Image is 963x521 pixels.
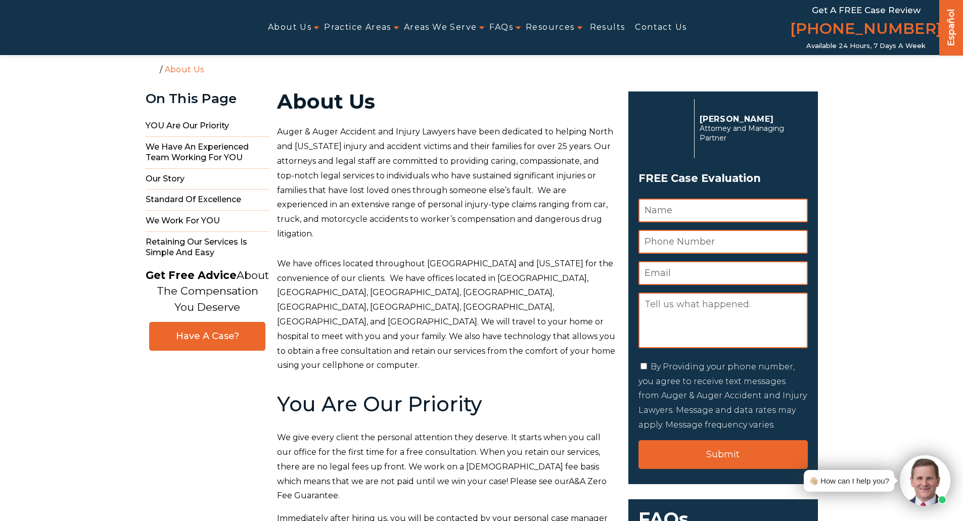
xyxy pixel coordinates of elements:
a: Areas We Serve [404,16,477,39]
span: Retaining Our Services Is Simple and Easy [146,232,269,263]
a: Results [590,16,625,39]
span: We Work For YOU [146,211,269,232]
input: Email [638,261,808,285]
a: Contact Us [635,16,686,39]
span: Have A Case? [160,330,255,342]
b: You Are Our Priority [277,392,482,416]
a: FAQs [489,16,513,39]
p: [PERSON_NAME] [700,114,802,124]
strong: Get Free Advice [146,269,237,281]
span: YOU Are Our Priority [146,116,269,137]
a: Resources [526,16,575,39]
span: Attorney and Managing Partner [700,124,802,143]
span: Available 24 Hours, 7 Days a Week [806,42,926,50]
span: Get a FREE Case Review [812,5,921,15]
img: Herbert Auger [638,103,689,154]
li: About Us [162,65,206,74]
img: Auger & Auger Accident and Injury Lawyers Logo [6,16,164,40]
img: Intaker widget Avatar [900,455,950,506]
input: Submit [638,440,808,469]
span: Auger & Auger Accident and Injury Lawyers have been dedicated to helping North and [US_STATE] inj... [277,127,613,239]
span: We give every client the personal attention they deserve. It starts when you call our office for ... [277,433,601,486]
p: About The Compensation You Deserve [146,267,269,315]
div: 👋🏼 How can I help you? [809,474,889,488]
span: FREE Case Evaluation [638,169,808,188]
div: On This Page [146,91,269,106]
span: We Have An Experienced Team Working For YOU [146,137,269,169]
h1: About Us [277,91,616,112]
span: We have offices located throughout [GEOGRAPHIC_DATA] and [US_STATE] for the convenience of our cl... [277,259,615,370]
a: Home [148,64,157,73]
input: Name [638,199,808,222]
a: Practice Areas [324,16,391,39]
a: About Us [268,16,311,39]
input: Phone Number [638,230,808,254]
span: Our Story [146,169,269,190]
a: Have A Case? [149,322,265,351]
label: By Providing your phone number, you agree to receive text messages from Auger & Auger Accident an... [638,362,807,430]
span: Standard of Excellence [146,190,269,211]
a: [PHONE_NUMBER] [790,18,942,42]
